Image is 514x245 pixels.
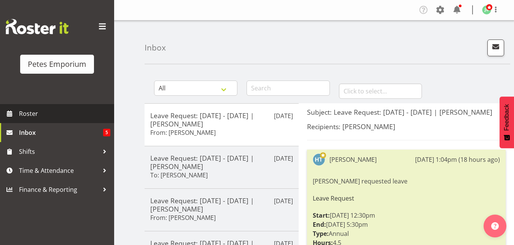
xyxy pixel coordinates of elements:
span: Shifts [19,146,99,157]
img: helena-tomlin701.jpg [313,153,325,166]
div: Petes Emporium [28,58,86,70]
p: [DATE] [274,154,293,163]
span: Roster [19,108,110,119]
img: Rosterit website logo [6,19,68,34]
h5: Recipients: [PERSON_NAME] [307,122,506,131]
h5: Subject: Leave Request: [DATE] - [DATE] | [PERSON_NAME] [307,108,506,116]
span: 5 [103,129,110,136]
h6: Leave Request [313,195,500,202]
strong: Type: [313,229,329,238]
span: Finance & Reporting [19,184,99,195]
strong: Start: [313,211,330,220]
p: [DATE] [274,111,293,120]
input: Search [247,81,330,96]
button: Feedback - Show survey [500,96,514,148]
div: [PERSON_NAME] [329,155,377,164]
h6: To: [PERSON_NAME] [150,171,208,179]
span: Inbox [19,127,103,138]
img: jodine-bunn132.jpg [482,5,491,14]
h4: Inbox [145,43,166,52]
strong: End: [313,220,326,229]
img: help-xxl-2.png [491,222,499,230]
span: Time & Attendance [19,165,99,176]
h6: From: [PERSON_NAME] [150,129,216,136]
h5: Leave Request: [DATE] - [DATE] | [PERSON_NAME] [150,196,293,213]
input: Click to select... [339,84,422,99]
h6: From: [PERSON_NAME] [150,214,216,221]
h5: Leave Request: [DATE] - [DATE] | [PERSON_NAME] [150,111,293,128]
div: [DATE] 1:04pm (18 hours ago) [415,155,500,164]
span: Feedback [503,104,510,131]
h5: Leave Request: [DATE] - [DATE] | [PERSON_NAME] [150,154,293,171]
p: [DATE] [274,196,293,205]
